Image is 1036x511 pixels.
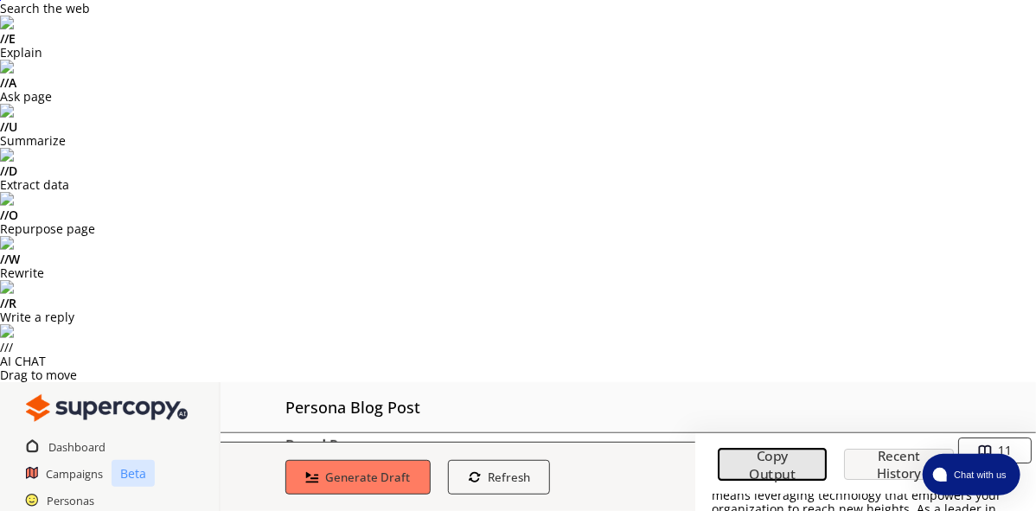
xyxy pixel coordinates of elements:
[285,391,420,424] h2: persona blog post
[947,468,1010,482] span: Chat with us
[112,460,155,487] p: Beta
[958,438,1033,463] button: 11
[26,391,188,425] img: Close
[45,45,123,59] div: Domain: [URL]
[28,45,42,59] img: website_grey.svg
[998,443,1012,458] b: 11
[48,28,85,42] div: v 4.0.25
[28,28,42,42] img: logo_orange.svg
[48,434,106,460] a: Dashboard
[748,446,796,482] b: Copy Output
[717,449,826,482] button: Copy Output
[326,469,411,485] b: Generate Draft
[844,449,954,480] button: Recent History
[47,100,61,114] img: tab_domain_overview_orange.svg
[488,469,530,485] b: Refresh
[191,102,291,113] div: Keywords by Traffic
[285,460,431,495] button: Generate Draft
[46,461,103,487] a: Campaigns
[172,100,186,114] img: tab_keywords_by_traffic_grey.svg
[448,460,551,495] button: Refresh
[66,102,155,113] div: Domain Overview
[923,454,1020,495] button: atlas-launcher
[873,447,925,482] b: Recent History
